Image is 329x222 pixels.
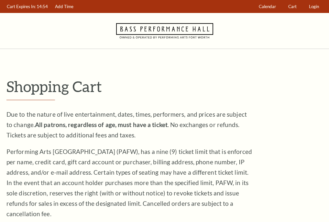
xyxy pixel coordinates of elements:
[259,4,276,9] span: Calendar
[6,78,323,95] p: Shopping Cart
[35,121,168,128] strong: All patrons, regardless of age, must have a ticket
[256,0,279,13] a: Calendar
[6,146,252,219] p: Performing Arts [GEOGRAPHIC_DATA] (PAFW), has a nine (9) ticket limit that is enforced per name, ...
[52,0,77,13] a: Add Time
[306,0,322,13] a: Login
[309,4,319,9] span: Login
[6,111,247,139] span: Due to the nature of live entertainment, dates, times, performers, and prices are subject to chan...
[37,4,48,9] span: 14:54
[285,0,300,13] a: Cart
[7,4,36,9] span: Cart Expires In:
[288,4,297,9] span: Cart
